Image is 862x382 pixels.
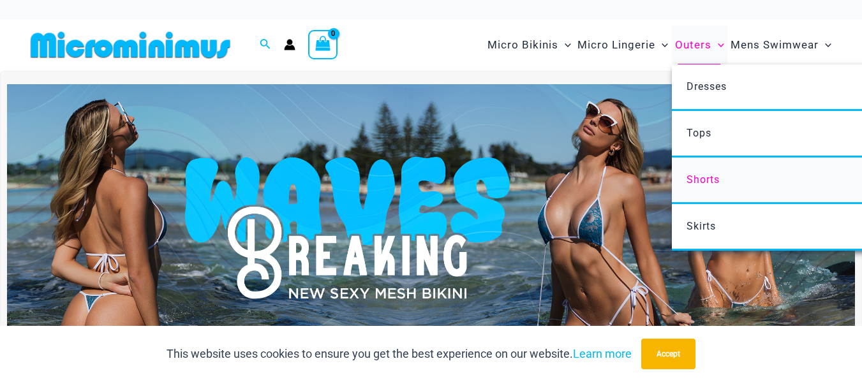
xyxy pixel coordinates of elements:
[672,26,727,64] a: OutersMenu ToggleMenu Toggle
[574,26,671,64] a: Micro LingerieMenu ToggleMenu Toggle
[687,220,716,232] span: Skirts
[711,29,724,61] span: Menu Toggle
[26,31,235,59] img: MM SHOP LOGO FLAT
[487,29,558,61] span: Micro Bikinis
[484,26,574,64] a: Micro BikinisMenu ToggleMenu Toggle
[167,344,632,364] p: This website uses cookies to ensure you get the best experience on our website.
[558,29,571,61] span: Menu Toggle
[573,347,632,360] a: Learn more
[260,37,271,53] a: Search icon link
[731,29,819,61] span: Mens Swimwear
[675,29,711,61] span: Outers
[482,24,836,66] nav: Site Navigation
[655,29,668,61] span: Menu Toggle
[308,30,338,59] a: View Shopping Cart, empty
[641,339,695,369] button: Accept
[577,29,655,61] span: Micro Lingerie
[284,39,295,50] a: Account icon link
[687,173,720,186] span: Shorts
[687,80,727,92] span: Dresses
[7,84,855,372] img: Waves Breaking Ocean Bikini Pack
[687,127,711,139] span: Tops
[727,26,835,64] a: Mens SwimwearMenu ToggleMenu Toggle
[819,29,831,61] span: Menu Toggle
